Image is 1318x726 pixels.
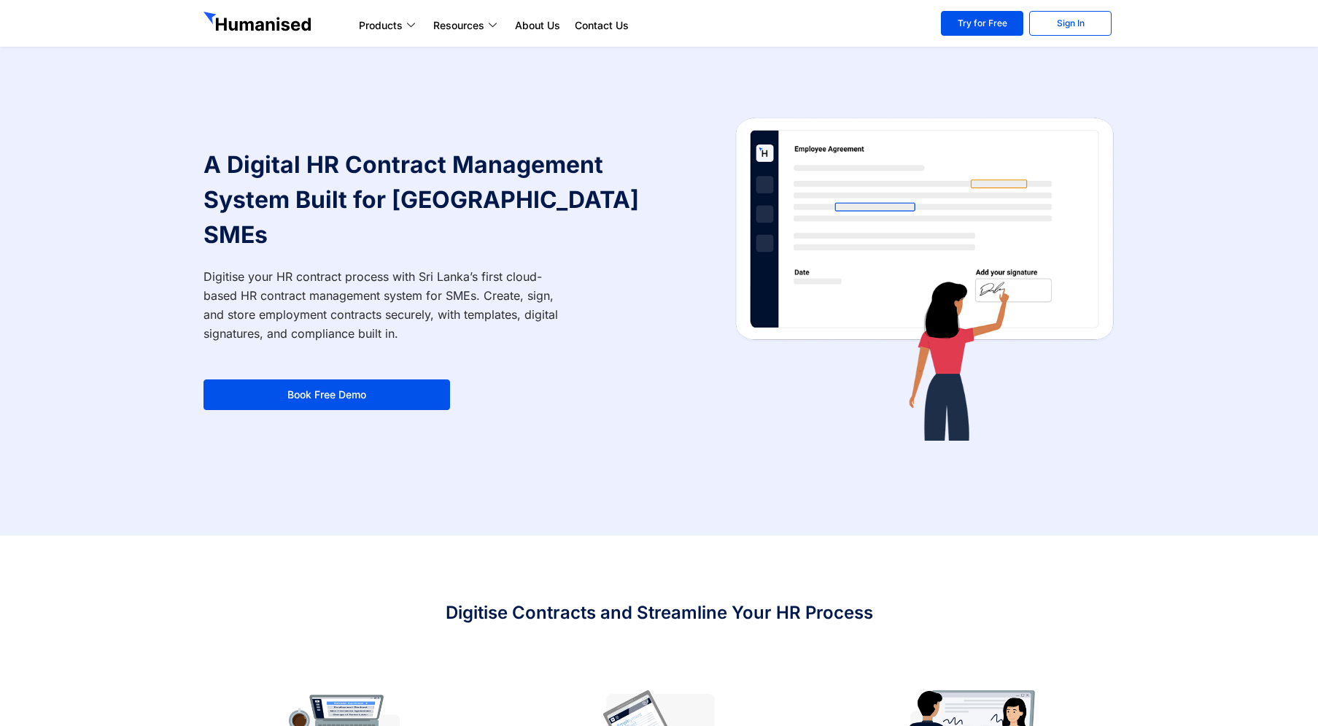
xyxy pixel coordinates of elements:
a: Resources [426,17,508,34]
p: Digitise your HR contract process with Sri Lanka’s first cloud-based HR contract management syste... [203,267,562,343]
a: Products [352,17,426,34]
h3: Digitise Contracts and Streamline Your HR Process [203,601,1115,625]
a: Try for Free [941,11,1023,36]
img: GetHumanised Logo [203,12,314,35]
a: Book Free Demo [203,379,450,410]
h1: A Digital HR Contract Management System Built for [GEOGRAPHIC_DATA] SMEs [203,147,652,252]
a: Contact Us [567,17,636,34]
a: About Us [508,17,567,34]
a: Sign In [1029,11,1112,36]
